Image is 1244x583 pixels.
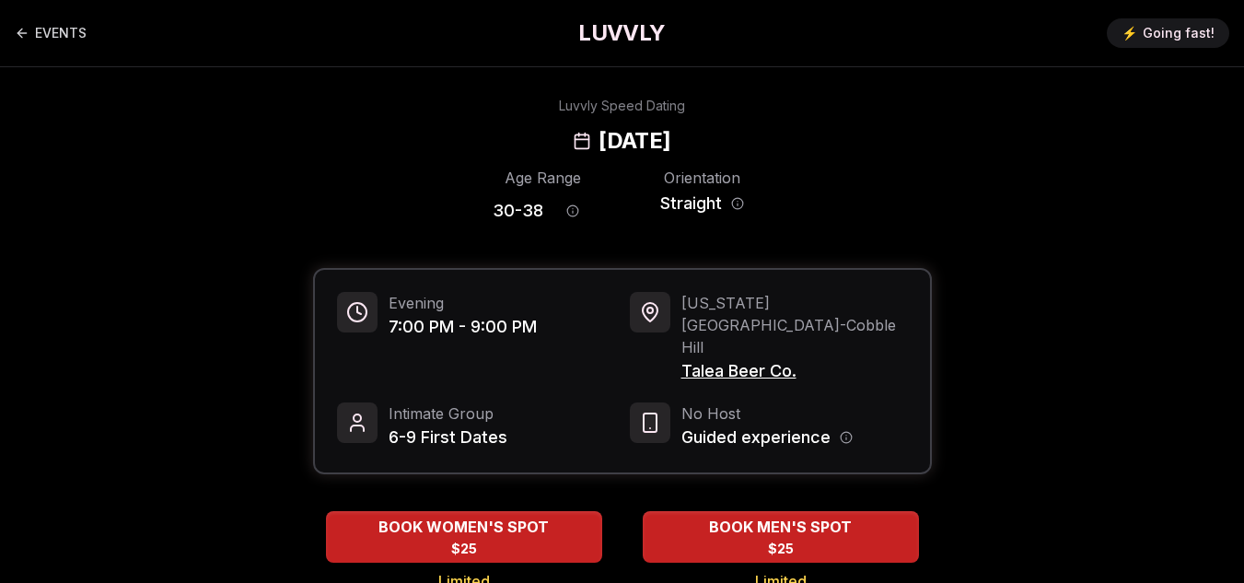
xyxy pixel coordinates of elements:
[660,191,722,216] span: Straight
[578,18,665,48] a: LUVVLY
[1143,24,1215,42] span: Going fast!
[451,540,477,558] span: $25
[375,516,552,538] span: BOOK WOMEN'S SPOT
[389,292,537,314] span: Evening
[768,540,794,558] span: $25
[15,15,87,52] a: Back to events
[681,402,853,425] span: No Host
[559,97,685,115] div: Luvvly Speed Dating
[840,431,853,444] button: Host information
[1122,24,1137,42] span: ⚡️
[705,516,855,538] span: BOOK MEN'S SPOT
[389,402,507,425] span: Intimate Group
[681,358,908,384] span: Talea Beer Co.
[652,167,752,189] div: Orientation
[681,292,908,358] span: [US_STATE][GEOGRAPHIC_DATA] - Cobble Hill
[731,197,744,210] button: Orientation information
[493,198,543,224] span: 30 - 38
[599,126,670,156] h2: [DATE]
[326,511,602,563] button: BOOK WOMEN'S SPOT - Limited
[389,425,507,450] span: 6-9 First Dates
[552,191,593,231] button: Age range information
[643,511,919,563] button: BOOK MEN'S SPOT - Limited
[681,425,831,450] span: Guided experience
[389,314,537,340] span: 7:00 PM - 9:00 PM
[493,167,593,189] div: Age Range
